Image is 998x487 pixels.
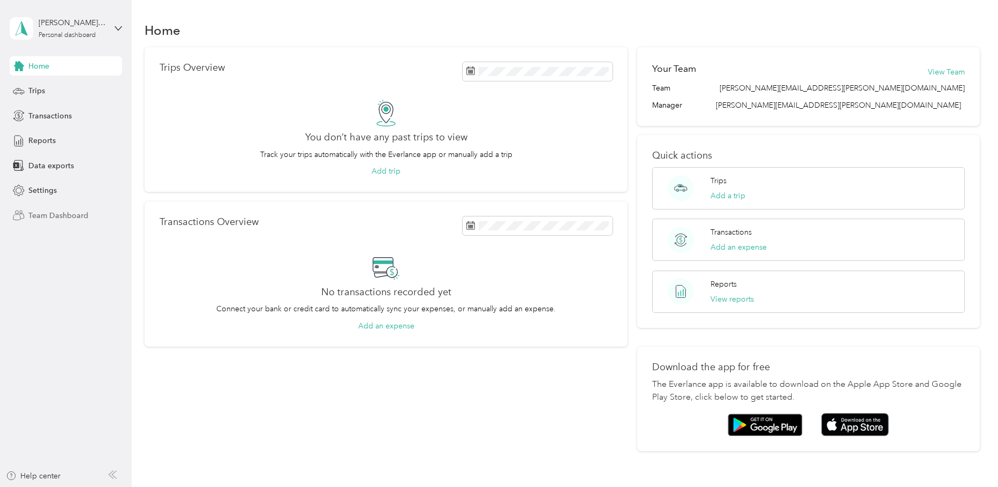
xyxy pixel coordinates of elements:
p: Trips [710,175,727,186]
span: [PERSON_NAME][EMAIL_ADDRESS][PERSON_NAME][DOMAIN_NAME] [720,83,965,94]
span: Team [652,83,670,94]
span: Trips [28,85,45,96]
iframe: Everlance-gr Chat Button Frame [938,427,998,487]
span: Transactions [28,110,72,122]
button: Add an expense [358,320,414,332]
p: Transactions Overview [160,216,259,228]
button: View Team [928,66,965,78]
h2: You don’t have any past trips to view [305,132,467,143]
div: Personal dashboard [39,32,96,39]
span: Manager [652,100,682,111]
p: The Everlance app is available to download on the Apple App Store and Google Play Store, click be... [652,378,965,404]
h1: Home [145,25,180,36]
p: Quick actions [652,150,965,161]
button: Help center [6,470,61,482]
span: Reports [28,135,56,146]
div: [PERSON_NAME][EMAIL_ADDRESS][PERSON_NAME][DOMAIN_NAME] [39,17,105,28]
span: Settings [28,185,57,196]
h2: No transactions recorded yet [321,287,451,298]
button: View reports [710,294,754,305]
span: Team Dashboard [28,210,88,221]
p: Track your trips automatically with the Everlance app or manually add a trip [260,149,512,160]
p: Reports [710,279,737,290]
span: [PERSON_NAME][EMAIL_ADDRESS][PERSON_NAME][DOMAIN_NAME] [716,101,961,110]
img: App store [821,413,889,436]
p: Trips Overview [160,62,225,73]
button: Add trip [372,166,400,177]
p: Connect your bank or credit card to automatically sync your expenses, or manually add an expense. [216,303,556,314]
span: Home [28,61,49,72]
h2: Your Team [652,62,696,76]
p: Download the app for free [652,362,965,373]
img: Google play [728,414,803,436]
button: Add a trip [710,190,745,201]
button: Add an expense [710,242,767,253]
span: Data exports [28,160,74,171]
p: Transactions [710,227,752,238]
